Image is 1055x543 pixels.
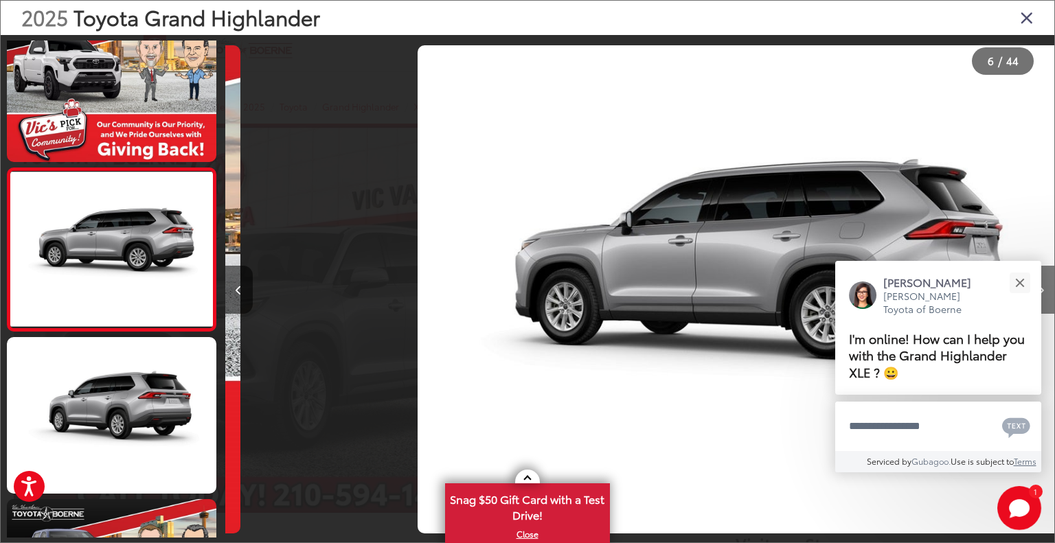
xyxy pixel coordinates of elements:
[225,266,253,314] button: Previous image
[21,2,68,32] span: 2025
[911,455,951,467] a: Gubagoo.
[1006,53,1019,68] span: 44
[1014,455,1036,467] a: Terms
[5,335,218,495] img: 2025 Toyota Grand Highlander XLE
[988,53,994,68] span: 6
[951,455,1014,467] span: Use is subject to
[867,455,911,467] span: Serviced by
[835,402,1041,451] textarea: Type your message
[997,486,1041,530] svg: Start Chat
[8,172,215,327] img: 2025 Toyota Grand Highlander XLE
[997,486,1041,530] button: Toggle Chat Window
[883,290,985,316] p: [PERSON_NAME] Toyota of Boerne
[446,485,609,527] span: Snag $50 Gift Card with a Test Drive!
[849,330,1025,382] span: I'm online! How can I help you with the Grand Highlander XLE ? 😀
[1034,488,1037,494] span: 1
[998,411,1034,441] button: Chat with SMS
[835,261,1041,472] div: Close[PERSON_NAME][PERSON_NAME] Toyota of BoerneI'm online! How can I help you with the Grand Hig...
[73,2,320,32] span: Toyota Grand Highlander
[1002,416,1030,438] svg: Text
[883,275,985,290] p: [PERSON_NAME]
[1020,8,1034,26] i: Close gallery
[997,56,1003,66] span: /
[1005,268,1034,297] button: Close
[5,3,218,163] img: 2025 Toyota Grand Highlander XLE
